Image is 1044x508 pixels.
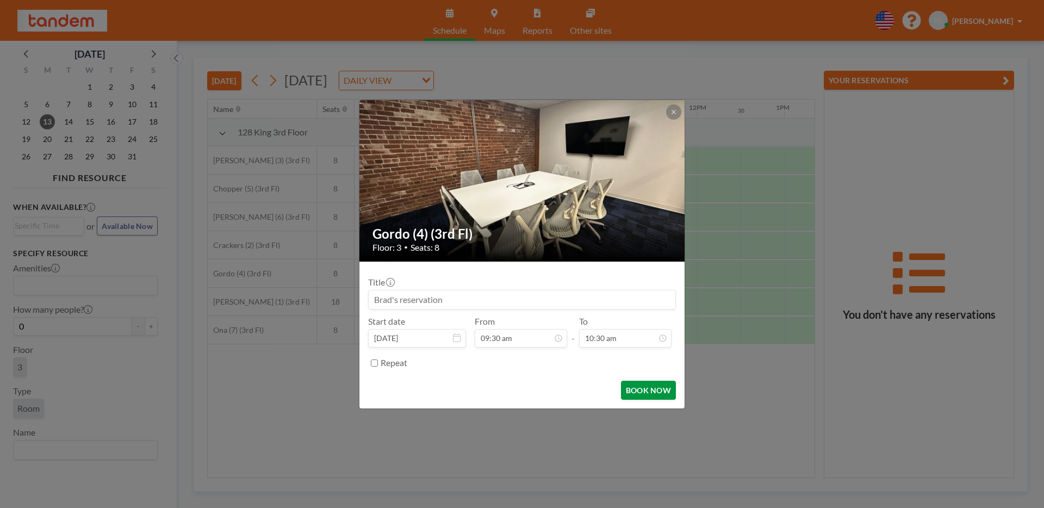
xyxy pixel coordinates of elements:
span: Floor: 3 [372,242,401,253]
span: - [571,320,575,344]
label: Title [368,277,394,288]
label: Repeat [381,357,407,368]
label: To [579,316,588,327]
span: • [404,243,408,251]
span: Seats: 8 [411,242,439,253]
h2: Gordo (4) (3rd Fl) [372,226,673,242]
label: Start date [368,316,405,327]
label: From [475,316,495,327]
button: BOOK NOW [621,381,676,400]
img: 537.jpg [359,58,686,303]
input: Brad's reservation [369,290,675,309]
